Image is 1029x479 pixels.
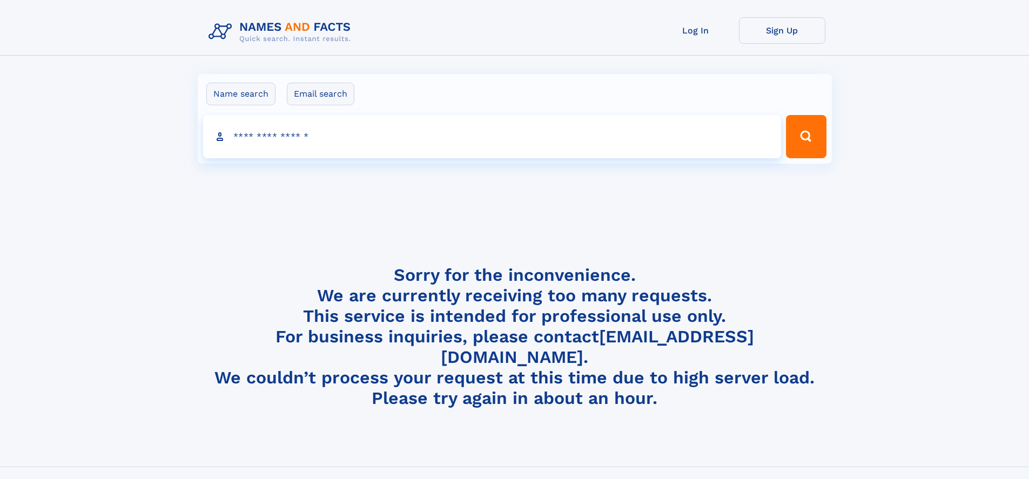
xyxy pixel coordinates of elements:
[653,17,739,44] a: Log In
[739,17,825,44] a: Sign Up
[206,83,275,105] label: Name search
[287,83,354,105] label: Email search
[204,265,825,409] h4: Sorry for the inconvenience. We are currently receiving too many requests. This service is intend...
[203,115,782,158] input: search input
[204,17,360,46] img: Logo Names and Facts
[786,115,826,158] button: Search Button
[441,326,754,367] a: [EMAIL_ADDRESS][DOMAIN_NAME]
